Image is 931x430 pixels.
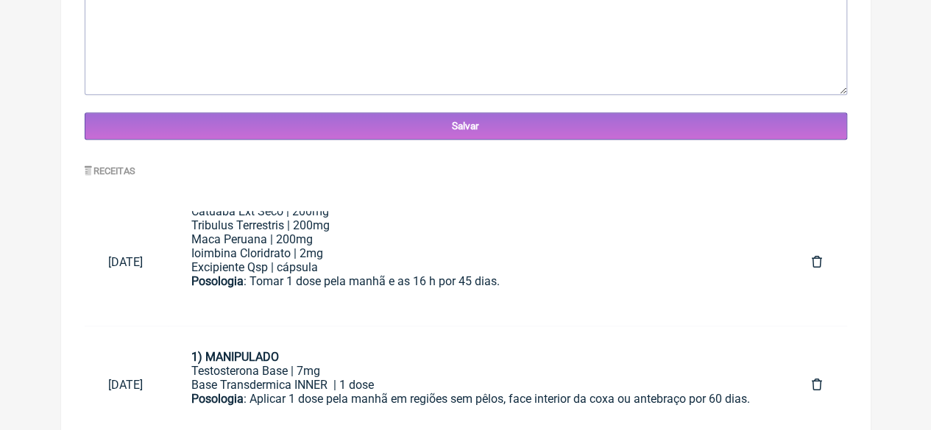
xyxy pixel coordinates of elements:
label: Receitas [85,165,136,176]
strong: Posologia [191,392,244,406]
div: Tribulus Terrestris | 200mg [191,218,765,232]
a: [DATE] [85,366,169,404]
strong: 1) MANIPULADO [191,350,279,364]
div: Excipiente Qsp | cápsula [191,260,765,274]
div: Base Transdermica INNER | 1 dose [191,378,765,392]
input: Salvar [85,112,847,140]
div: : Aplicar 1 dose pela manhã em regiões sem pêlos, face interior da coxa ou antebraço por 60 dias. [191,392,765,420]
div: Ioimbina Cloridrato | 2mg [191,246,765,260]
div: : Tomar 1 dose pela manhã e as 16 h por 45 dias. [191,274,765,302]
div: Testosterona Base | 7mg [191,364,765,378]
div: Catuaba Ext Seco | 200mg [191,204,765,218]
strong: Posologia [191,274,244,288]
a: [DATE] [85,243,169,281]
a: 1) MANIPULADOBupropiona | 40mgMarapuama Ext Seco | 200mgCatuaba Ext Seco | 200mgTribulus Terrestr... [168,211,788,314]
div: Maca Peruana | 200mg [191,232,765,246]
